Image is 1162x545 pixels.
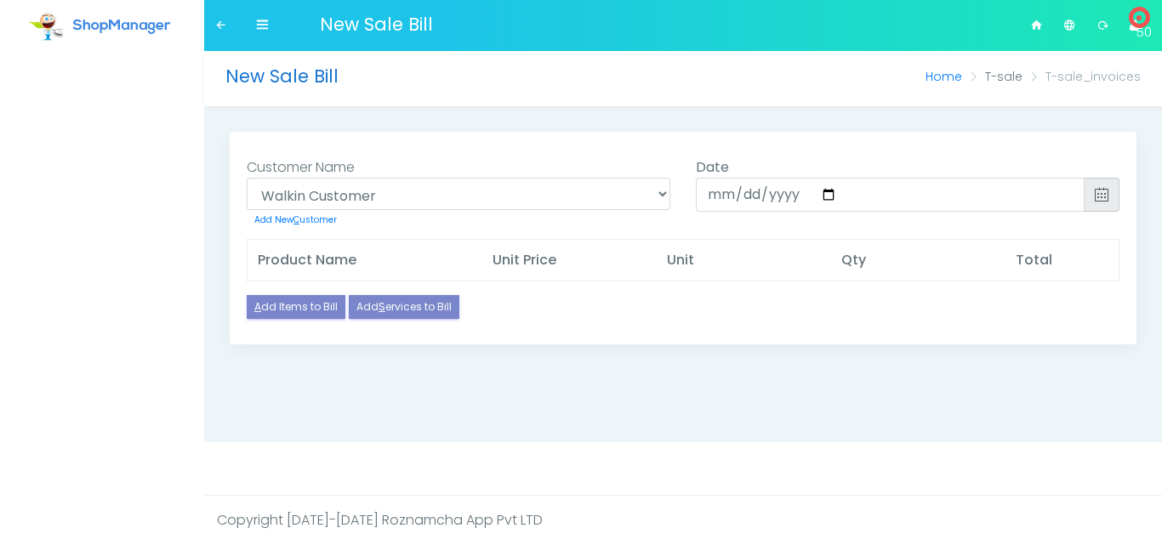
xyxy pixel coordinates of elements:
label: Date [696,157,729,178]
th: Unit Price [482,240,657,281]
u: S [379,299,385,314]
th: Unit [657,240,831,281]
span: New Sale Bill [320,5,433,37]
a: AddServices to Bill [349,295,459,319]
lable: Customer Name [247,157,355,177]
li: T-sale [962,68,1022,86]
li: T-sale_invoices [1022,68,1141,86]
u: C [293,213,299,226]
a: Add NewCustomer [247,211,345,230]
a: Home [926,68,962,85]
u: A [254,299,261,314]
th: Total [1005,240,1119,281]
th: Qty [831,240,1005,281]
th: Product Name [248,240,483,281]
span: 50 [1136,15,1142,20]
footer: Copyright [DATE]-[DATE] Roznamcha App Pvt LTD [204,495,1162,545]
a: 50 [1119,2,1149,49]
img: homepage [29,10,63,44]
h3: New Sale Bill [225,64,592,89]
img: homepage [67,19,176,35]
a: Add Items to Bill [247,295,345,319]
